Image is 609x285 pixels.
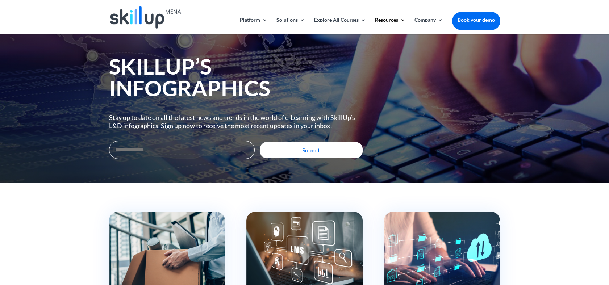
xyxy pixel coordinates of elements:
[240,17,267,34] a: Platform
[314,17,366,34] a: Explore All Courses
[110,6,181,29] img: Skillup Mena
[109,55,363,102] h1: SkillUp’s Infographics
[452,12,500,28] a: Book your demo
[276,17,305,34] a: Solutions
[302,147,320,154] span: Submit
[375,17,405,34] a: Resources
[573,250,609,285] iframe: Chat Widget
[260,142,363,158] button: Submit
[414,17,443,34] a: Company
[109,113,363,130] p: Stay up to date on all the latest news and trends in the world of e-Learning with SkillUp’s L&D i...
